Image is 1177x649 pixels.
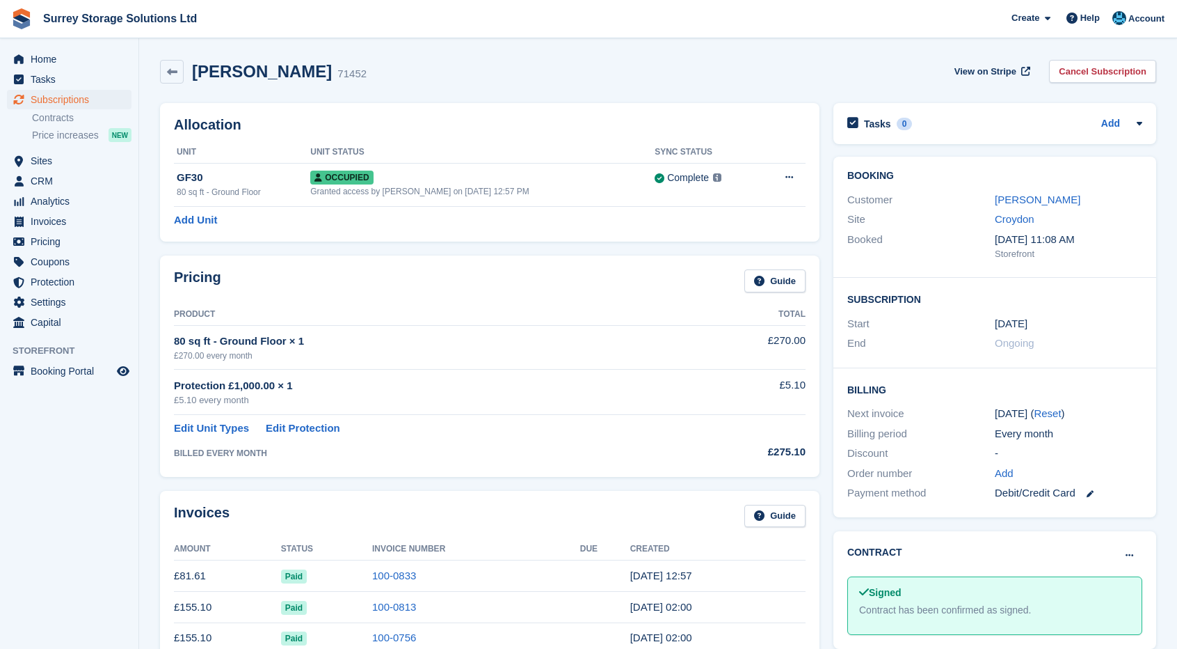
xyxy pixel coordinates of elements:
[995,232,1142,248] div: [DATE] 11:08 AM
[689,325,806,369] td: £270.00
[1112,11,1126,25] img: Sonny Harverson
[31,252,114,272] span: Coupons
[310,141,655,164] th: Unit Status
[7,191,131,211] a: menu
[372,538,580,561] th: Invoice Number
[7,232,131,251] a: menu
[266,421,340,437] a: Edit Protection
[174,334,689,350] div: 80 sq ft - Ground Floor × 1
[7,292,131,312] a: menu
[337,66,367,82] div: 71452
[713,173,721,182] img: icon-info-grey-7440780725fd019a000dd9b08b2336e03edf1995a4989e88bcd33f0948082b44.svg
[847,316,995,332] div: Start
[7,70,131,89] a: menu
[174,304,689,326] th: Product
[847,406,995,422] div: Next invoice
[847,485,995,501] div: Payment method
[174,269,221,292] h2: Pricing
[847,171,1142,182] h2: Booking
[372,632,416,643] a: 100-0756
[847,446,995,462] div: Discount
[281,570,307,584] span: Paid
[1034,407,1061,419] a: Reset
[995,446,1142,462] div: -
[31,171,114,191] span: CRM
[192,62,332,81] h2: [PERSON_NAME]
[847,292,1142,306] h2: Subscription
[31,272,114,292] span: Protection
[995,485,1142,501] div: Debit/Credit Card
[32,111,131,125] a: Contracts
[1011,11,1039,25] span: Create
[31,151,114,171] span: Sites
[847,466,995,482] div: Order number
[31,212,114,231] span: Invoices
[31,313,114,332] span: Capital
[847,336,995,352] div: End
[177,170,310,186] div: GF30
[655,141,760,164] th: Sync Status
[31,70,114,89] span: Tasks
[995,466,1014,482] a: Add
[744,269,806,292] a: Guide
[7,313,131,332] a: menu
[281,601,307,615] span: Paid
[954,65,1016,79] span: View on Stripe
[31,49,114,69] span: Home
[847,192,995,208] div: Customer
[995,337,1034,349] span: Ongoing
[7,361,131,381] a: menu
[31,191,114,211] span: Analytics
[1101,116,1120,132] a: Add
[174,141,310,164] th: Unit
[7,272,131,292] a: menu
[995,316,1027,332] time: 2025-02-14 01:00:00 UTC
[7,90,131,109] a: menu
[32,127,131,143] a: Price increases NEW
[174,592,281,623] td: £155.10
[372,570,416,581] a: 100-0833
[995,247,1142,261] div: Storefront
[1049,60,1156,83] a: Cancel Subscription
[847,382,1142,396] h2: Billing
[580,538,630,561] th: Due
[174,505,230,528] h2: Invoices
[174,421,249,437] a: Edit Unit Types
[630,538,806,561] th: Created
[174,538,281,561] th: Amount
[38,7,202,30] a: Surrey Storage Solutions Ltd
[174,212,217,228] a: Add Unit
[689,304,806,326] th: Total
[897,118,913,130] div: 0
[310,185,655,198] div: Granted access by [PERSON_NAME] on [DATE] 12:57 PM
[7,212,131,231] a: menu
[689,370,806,415] td: £5.10
[109,128,131,142] div: NEW
[31,361,114,381] span: Booking Portal
[31,90,114,109] span: Subscriptions
[177,186,310,198] div: 80 sq ft - Ground Floor
[174,378,689,394] div: Protection £1,000.00 × 1
[281,632,307,646] span: Paid
[174,561,281,592] td: £81.61
[1128,12,1164,26] span: Account
[744,505,806,528] a: Guide
[859,603,1130,618] div: Contract has been confirmed as signed.
[7,171,131,191] a: menu
[995,194,1080,205] a: [PERSON_NAME]
[11,8,32,29] img: stora-icon-8386f47178a22dfd0bd8f6a31ec36ba5ce8667c1dd55bd0f319d3a0aa187defe.svg
[31,292,114,312] span: Settings
[1080,11,1100,25] span: Help
[310,171,373,185] span: Occupied
[174,447,689,460] div: BILLED EVERY MONTH
[995,406,1142,422] div: [DATE] ( )
[630,570,692,581] time: 2025-08-26 11:57:30 UTC
[847,426,995,442] div: Billing period
[630,601,692,613] time: 2025-08-14 01:00:37 UTC
[847,232,995,261] div: Booked
[372,601,416,613] a: 100-0813
[847,212,995,228] div: Site
[667,171,709,185] div: Complete
[115,363,131,380] a: Preview store
[174,350,689,362] div: £270.00 every month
